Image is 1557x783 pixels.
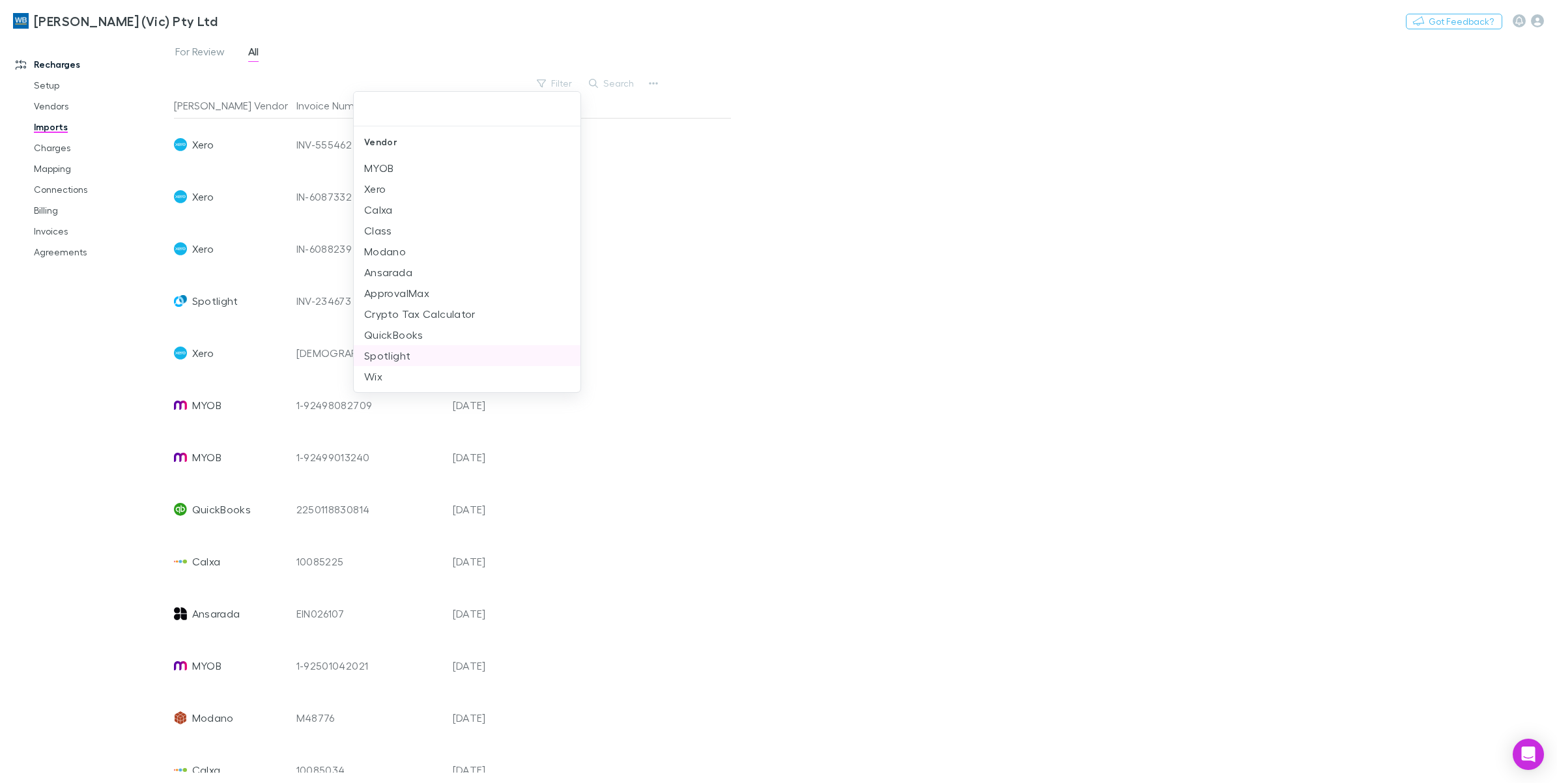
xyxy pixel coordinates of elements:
[354,199,580,220] li: Calxa
[354,158,580,178] li: MYOB
[354,220,580,241] li: Class
[354,262,580,283] li: Ansarada
[354,324,580,345] li: QuickBooks
[354,126,580,158] div: Vendor
[354,241,580,262] li: Modano
[1513,739,1544,770] div: Open Intercom Messenger
[354,345,580,366] li: Spotlight
[354,366,580,387] li: Wix
[354,304,580,324] li: Crypto Tax Calculator
[354,178,580,199] li: Xero
[354,283,580,304] li: ApprovalMax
